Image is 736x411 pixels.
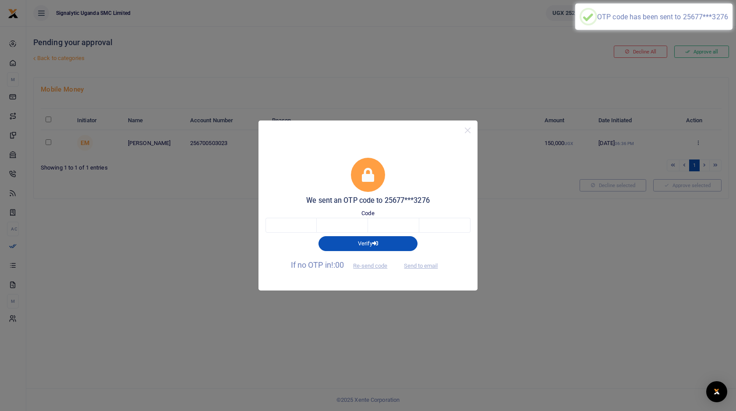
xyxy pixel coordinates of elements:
[361,209,374,218] label: Code
[706,381,727,402] div: Open Intercom Messenger
[331,260,344,269] span: !:00
[291,260,395,269] span: If no OTP in
[265,196,471,205] h5: We sent an OTP code to 25677***3276
[318,236,418,251] button: Verify
[597,13,728,21] div: OTP code has been sent to 25677***3276
[461,124,474,137] button: Close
